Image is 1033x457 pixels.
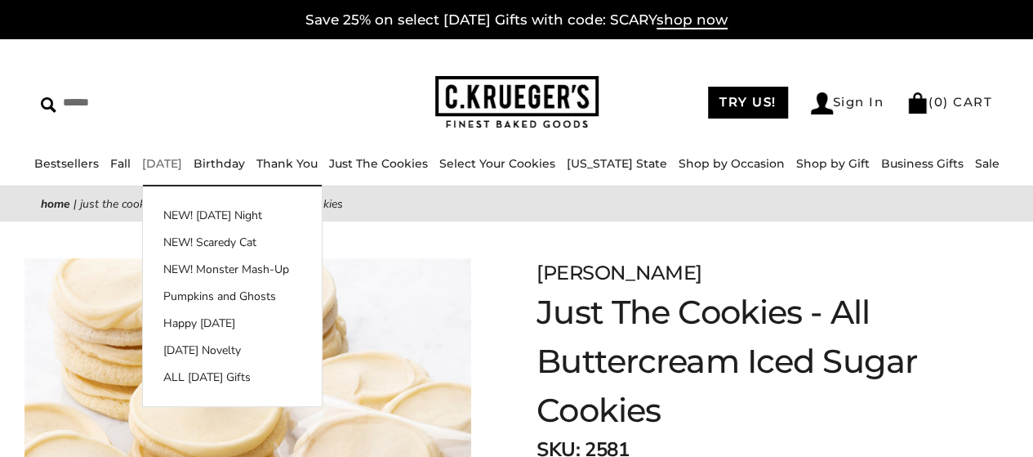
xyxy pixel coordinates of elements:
[34,156,99,171] a: Bestsellers
[811,92,833,114] img: Account
[975,156,1000,171] a: Sale
[143,342,322,359] a: [DATE] Novelty
[143,369,322,386] a: ALL [DATE] Gifts
[811,92,884,114] a: Sign In
[256,156,318,171] a: Thank You
[41,196,70,212] a: Home
[435,76,599,129] img: C.KRUEGER'S
[110,156,131,171] a: Fall
[329,156,428,171] a: Just The Cookies
[537,288,951,435] h1: Just The Cookies - All Buttercream Iced Sugar Cookies
[194,156,245,171] a: Birthday
[143,234,322,251] a: NEW! Scaredy Cat
[934,94,944,110] span: 0
[796,156,870,171] a: Shop by Gift
[143,288,322,305] a: Pumpkins and Ghosts
[439,156,555,171] a: Select Your Cookies
[881,156,964,171] a: Business Gifts
[142,156,182,171] a: [DATE]
[567,156,667,171] a: [US_STATE] State
[143,315,322,332] a: Happy [DATE]
[305,11,728,29] a: Save 25% on select [DATE] Gifts with code: SCARYshop now
[657,11,728,29] span: shop now
[143,207,322,224] a: NEW! [DATE] Night
[80,196,343,212] span: Just The Cookies - All Buttercream Iced Sugar Cookies
[906,94,992,110] a: (0) CART
[708,87,788,119] a: TRY US!
[906,92,928,114] img: Bag
[41,195,992,213] nav: breadcrumbs
[537,258,951,288] div: [PERSON_NAME]
[143,261,322,278] a: NEW! Monster Mash-Up
[679,156,785,171] a: Shop by Occasion
[41,90,259,115] input: Search
[73,196,77,212] span: |
[41,97,56,113] img: Search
